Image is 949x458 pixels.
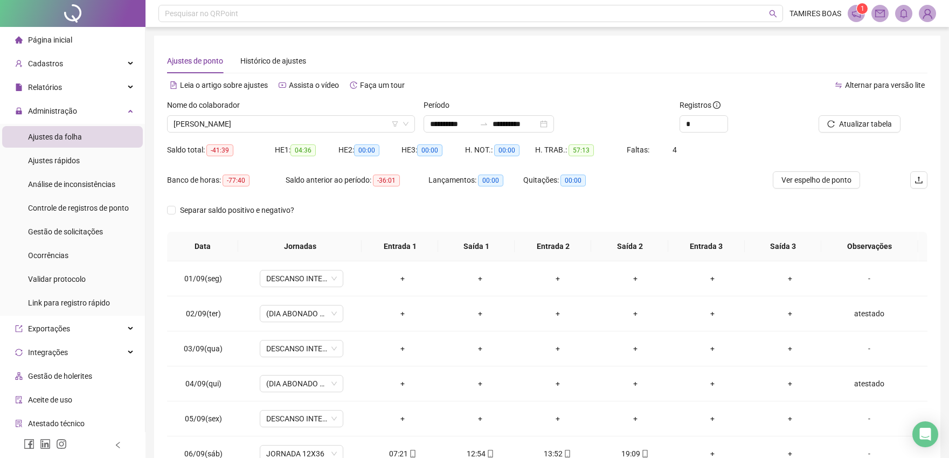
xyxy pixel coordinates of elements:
[845,81,925,89] span: Alternar para versão lite
[450,273,510,284] div: +
[15,84,23,91] span: file
[266,270,337,287] span: DESCANSO INTER-JORNADA
[912,421,938,447] div: Open Intercom Messenger
[605,378,666,390] div: +
[515,232,591,261] th: Entrada 2
[167,99,247,111] label: Nome do colaborador
[24,439,34,449] span: facebook
[373,273,433,284] div: +
[184,344,223,353] span: 03/09(qua)
[238,232,362,261] th: Jornadas
[745,232,821,261] th: Saída 3
[428,174,523,186] div: Lançamentos:
[861,5,864,12] span: 1
[821,232,918,261] th: Observações
[683,343,743,355] div: +
[438,232,515,261] th: Saída 1
[528,273,588,284] div: +
[176,204,299,216] span: Separar saldo positivo e negativo?
[28,156,80,165] span: Ajustes rápidos
[28,251,68,260] span: Ocorrências
[769,10,777,18] span: search
[223,175,250,186] span: -77:40
[683,273,743,284] div: +
[56,439,67,449] span: instagram
[673,145,677,154] span: 4
[605,343,666,355] div: +
[28,372,92,380] span: Gestão de holerites
[605,413,666,425] div: +
[835,81,842,89] span: swap
[15,107,23,115] span: lock
[15,396,23,404] span: audit
[773,171,860,189] button: Ver espelho de ponto
[350,81,357,89] span: history
[683,413,743,425] div: +
[465,144,535,156] div: H. NOT.:
[15,36,23,44] span: home
[591,232,668,261] th: Saída 2
[680,99,721,111] span: Registros
[114,441,122,449] span: left
[15,420,23,427] span: solution
[560,175,586,186] span: 00:00
[408,450,417,457] span: mobile
[373,378,433,390] div: +
[286,174,428,186] div: Saldo anterior ao período:
[266,376,337,392] span: (DIA ABONADO PARCIALMENTE)
[28,83,62,92] span: Relatórios
[290,144,316,156] span: 04:36
[180,81,268,89] span: Leia o artigo sobre ajustes
[401,144,465,156] div: HE 3:
[837,273,901,284] div: -
[184,274,222,283] span: 01/09(seg)
[837,413,901,425] div: -
[403,121,409,127] span: down
[167,144,275,156] div: Saldo total:
[563,450,571,457] span: mobile
[206,144,233,156] span: -41:39
[450,343,510,355] div: +
[899,9,909,18] span: bell
[605,308,666,320] div: +
[28,107,77,115] span: Administração
[392,121,398,127] span: filter
[523,174,618,186] div: Quitações:
[528,378,588,390] div: +
[640,450,649,457] span: mobile
[28,324,70,333] span: Exportações
[15,349,23,356] span: sync
[528,343,588,355] div: +
[266,341,337,357] span: DESCANSO INTER-JORNADA
[338,144,402,156] div: HE 2:
[28,36,72,44] span: Página inicial
[184,449,223,458] span: 06/09(sáb)
[837,378,901,390] div: atestado
[668,232,745,261] th: Entrada 3
[362,232,438,261] th: Entrada 1
[266,306,337,322] span: (DIA ABONADO PARCIALMENTE)
[28,419,85,428] span: Atestado técnico
[28,133,82,141] span: Ajustes da folha
[275,144,338,156] div: HE 1:
[28,59,63,68] span: Cadastros
[167,174,286,186] div: Banco de horas:
[373,308,433,320] div: +
[857,3,868,14] sup: 1
[760,343,820,355] div: +
[15,372,23,380] span: apartment
[373,413,433,425] div: +
[827,120,835,128] span: reload
[760,273,820,284] div: +
[373,343,433,355] div: +
[360,81,405,89] span: Faça um tour
[528,308,588,320] div: +
[354,144,379,156] span: 00:00
[174,116,408,132] span: LARISSA BRUNA ALMEIDA RANGEL
[424,99,456,111] label: Período
[789,8,841,19] span: TAMIRES BOAS
[480,120,488,128] span: to
[819,115,900,133] button: Atualizar tabela
[240,57,306,65] span: Histórico de ajustes
[15,60,23,67] span: user-add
